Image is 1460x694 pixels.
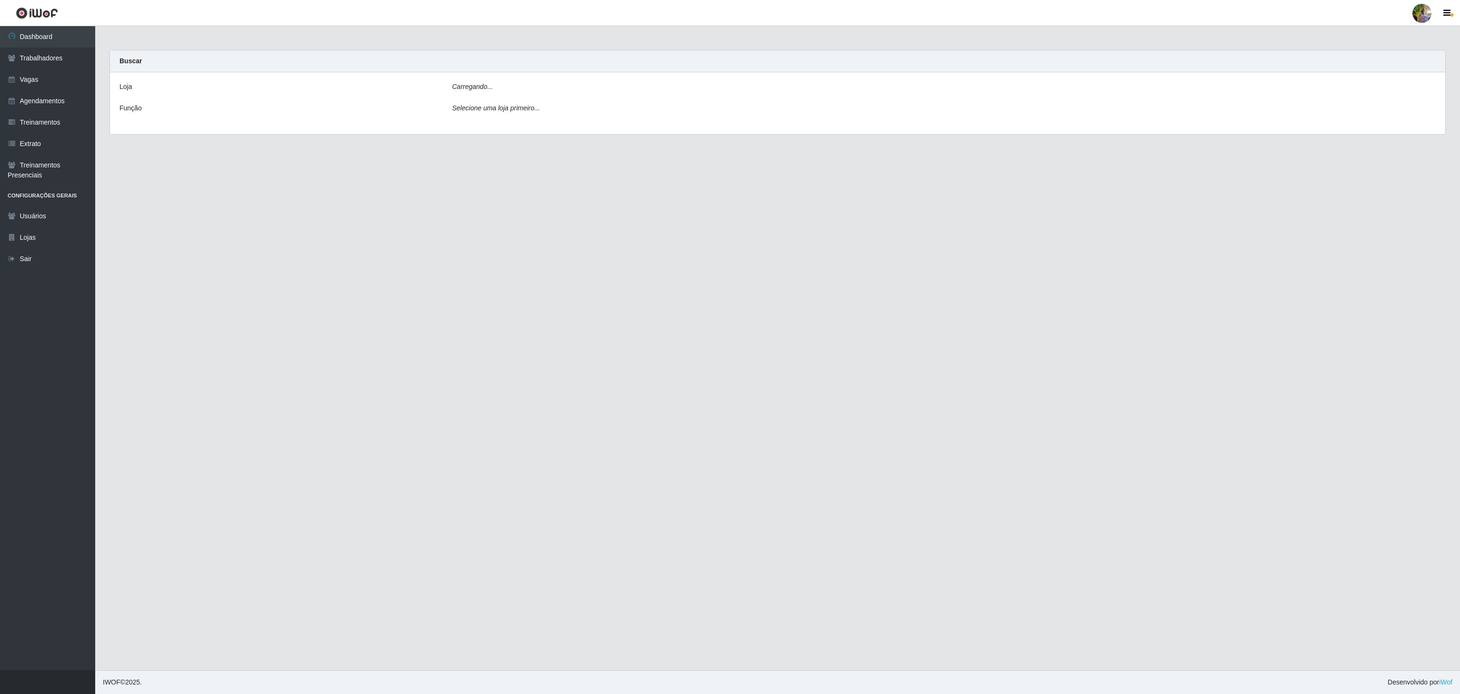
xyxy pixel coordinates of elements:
[119,57,142,65] strong: Buscar
[1388,677,1452,687] span: Desenvolvido por
[16,7,58,19] img: CoreUI Logo
[119,103,142,113] label: Função
[103,678,120,686] span: IWOF
[1439,678,1452,686] a: iWof
[119,82,132,92] label: Loja
[452,83,493,90] i: Carregando...
[452,104,540,112] i: Selecione uma loja primeiro...
[103,677,142,687] span: © 2025 .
